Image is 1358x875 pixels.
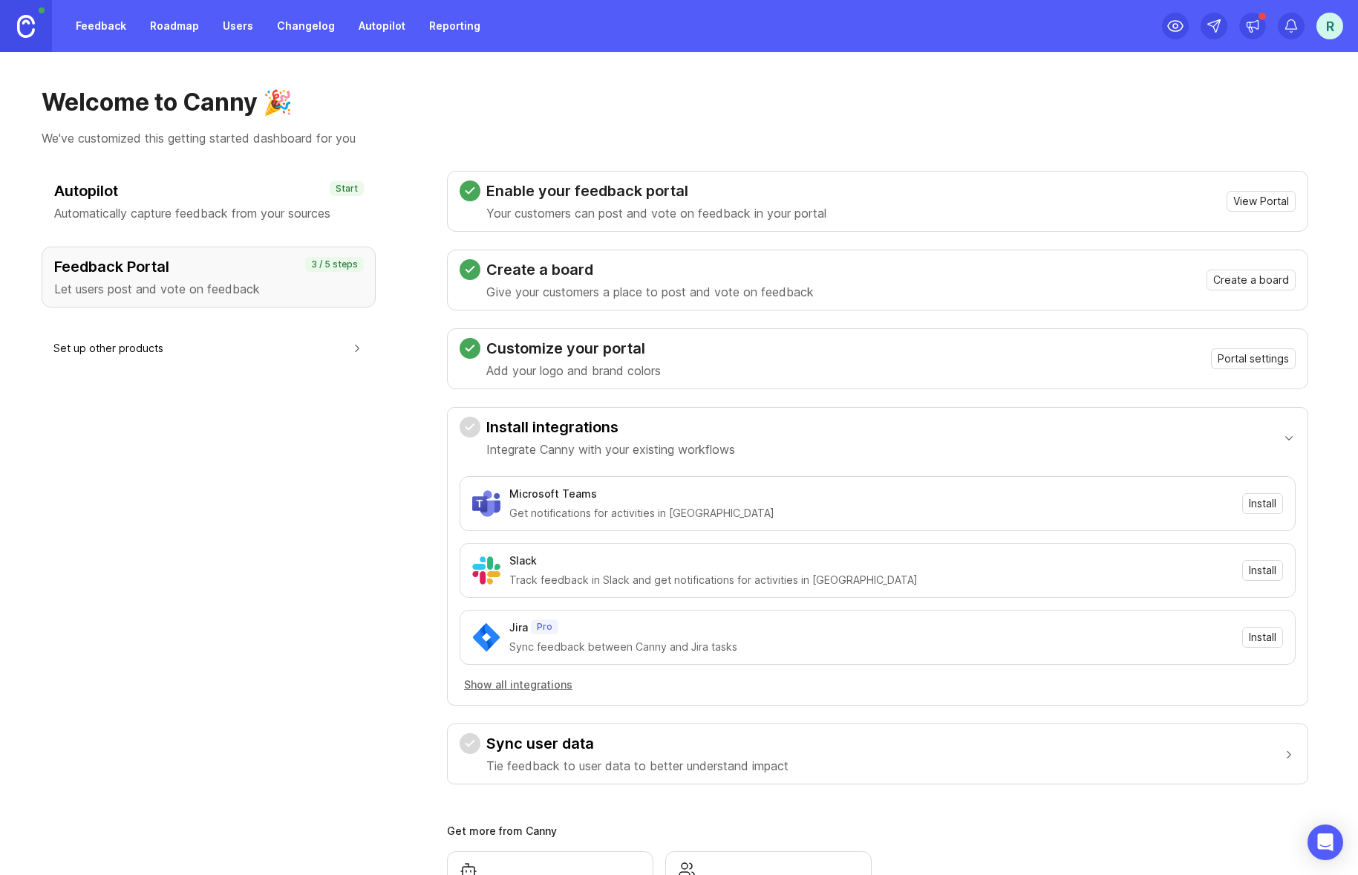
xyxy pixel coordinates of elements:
button: AutopilotAutomatically capture feedback from your sourcesStart [42,171,376,232]
button: Show all integrations [460,677,577,693]
div: Install integrationsIntegrate Canny with your existing workflows [460,467,1296,705]
p: Let users post and vote on feedback [54,280,363,298]
div: Microsoft Teams [509,486,597,502]
a: Show all integrations [460,677,1296,693]
div: Get notifications for activities in [GEOGRAPHIC_DATA] [509,505,1233,521]
a: Roadmap [141,13,208,39]
div: Get more from Canny [447,826,1308,836]
span: View Portal [1233,194,1289,209]
button: Install [1242,493,1283,514]
p: Automatically capture feedback from your sources [54,204,363,222]
a: Users [214,13,262,39]
h3: Install integrations [486,417,735,437]
button: Set up other products [53,331,364,365]
img: Canny Home [17,15,35,38]
span: Install [1249,630,1276,645]
div: Open Intercom Messenger [1308,824,1343,860]
button: Install integrationsIntegrate Canny with your existing workflows [460,408,1296,467]
h3: Enable your feedback portal [486,180,826,201]
span: Install [1249,496,1276,511]
button: View Portal [1227,191,1296,212]
a: Changelog [268,13,344,39]
img: Jira [472,623,500,651]
p: We've customized this getting started dashboard for you [42,129,1316,147]
div: Jira [509,619,528,636]
div: Slack [509,553,537,569]
span: Portal settings [1218,351,1289,366]
button: Create a board [1207,270,1296,290]
p: Start [336,183,358,195]
h1: Welcome to Canny 🎉 [42,88,1316,117]
h3: Customize your portal [486,338,661,359]
div: Sync feedback between Canny and Jira tasks [509,639,1233,655]
button: Install [1242,560,1283,581]
h3: Feedback Portal [54,256,363,277]
button: Portal settings [1211,348,1296,369]
a: Feedback [67,13,135,39]
button: Install [1242,627,1283,648]
h3: Sync user data [486,733,789,754]
span: Create a board [1213,273,1289,287]
p: Pro [537,621,552,633]
p: Tie feedback to user data to better understand impact [486,757,789,775]
div: Track feedback in Slack and get notifications for activities in [GEOGRAPHIC_DATA] [509,572,1233,588]
p: Add your logo and brand colors [486,362,661,380]
h3: Create a board [486,259,814,280]
button: R [1316,13,1343,39]
h3: Autopilot [54,180,363,201]
button: Sync user dataTie feedback to user data to better understand impact [460,724,1296,784]
a: Reporting [420,13,489,39]
p: Give your customers a place to post and vote on feedback [486,283,814,301]
a: Autopilot [350,13,414,39]
p: 3 / 5 steps [311,258,358,270]
p: Your customers can post and vote on feedback in your portal [486,204,826,222]
p: Integrate Canny with your existing workflows [486,440,735,458]
img: Microsoft Teams [472,489,500,518]
button: Feedback PortalLet users post and vote on feedback3 / 5 steps [42,247,376,308]
span: Install [1249,563,1276,578]
img: Slack [472,556,500,585]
